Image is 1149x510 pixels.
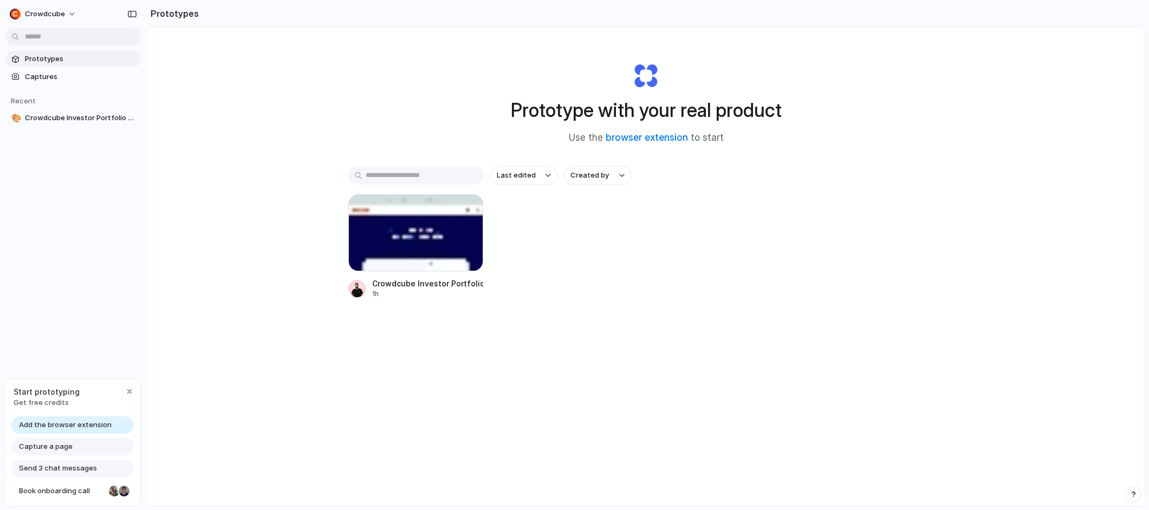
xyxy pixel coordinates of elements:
span: Created by [570,170,609,181]
button: Crowdcube [5,5,82,23]
div: Crowdcube Investor Portfolio Overview [372,278,484,289]
a: 🎨Crowdcube Investor Portfolio Overview [5,110,141,126]
button: Last edited [490,166,557,185]
a: Prototypes [5,51,141,67]
button: Created by [564,166,631,185]
a: Add the browser extension [11,416,134,434]
span: Use the to start [569,131,724,145]
span: Last edited [497,170,536,181]
span: Crowdcube Investor Portfolio Overview [25,113,137,123]
div: Christian Iacullo [118,485,131,498]
div: Nicole Kubica [108,485,121,498]
span: Capture a page [19,441,73,452]
a: Crowdcube Investor Portfolio OverviewCrowdcube Investor Portfolio Overview1h [348,194,484,299]
a: Captures [5,69,141,85]
h2: Prototypes [146,7,199,20]
div: 🎨 [11,112,19,125]
span: Get free credits [14,397,80,408]
button: 🎨 [10,113,21,123]
span: Crowdcube [25,9,65,19]
span: Prototypes [25,54,137,64]
span: Send 3 chat messages [19,463,97,474]
h1: Prototype with your real product [511,96,782,125]
a: browser extension [606,132,688,143]
span: Book onboarding call [19,486,105,496]
span: Recent [11,96,36,105]
span: Start prototyping [14,386,80,397]
span: Captures [25,71,137,82]
div: 1h [372,289,484,299]
span: Add the browser extension [19,420,112,430]
a: Book onboarding call [11,482,134,500]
